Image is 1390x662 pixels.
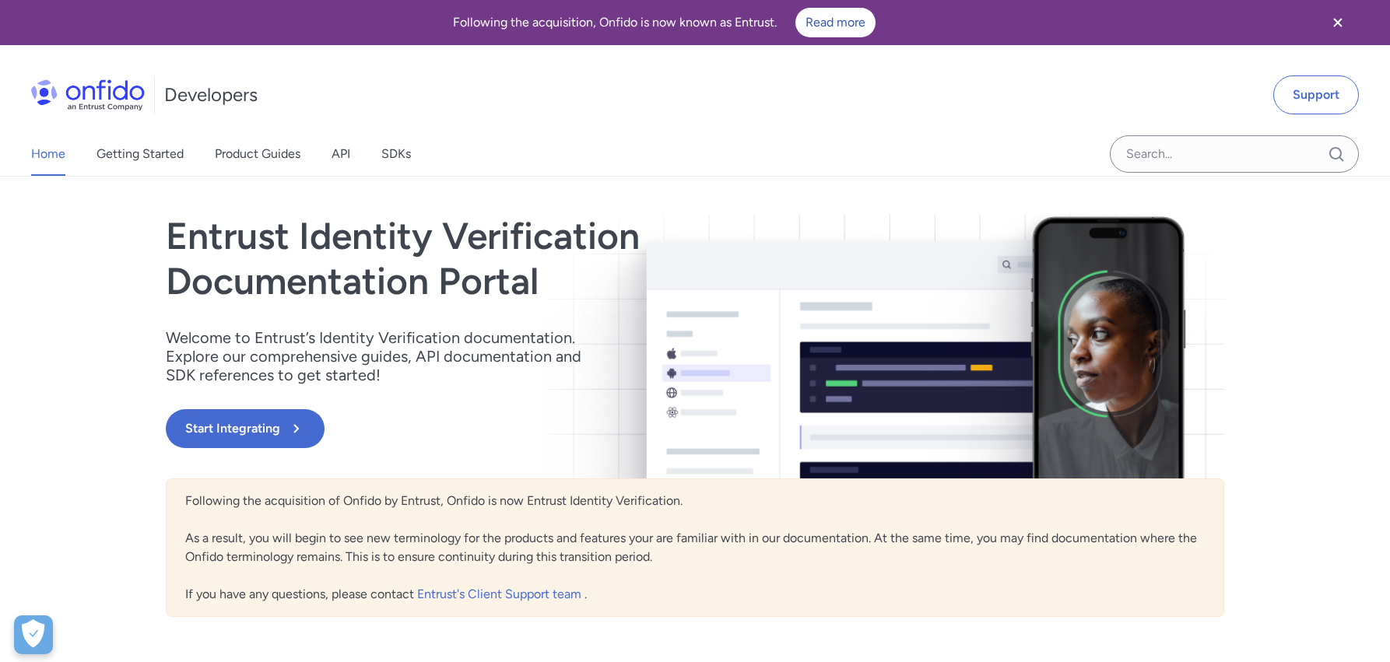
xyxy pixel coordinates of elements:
[31,132,65,176] a: Home
[97,132,184,176] a: Getting Started
[14,615,53,654] button: Open Preferences
[166,409,325,448] button: Start Integrating
[166,328,602,384] p: Welcome to Entrust’s Identity Verification documentation. Explore our comprehensive guides, API d...
[1309,3,1367,42] button: Close banner
[31,79,145,110] img: Onfido Logo
[14,615,53,654] div: Cookie Preferences
[166,214,907,303] h1: Entrust Identity Verification Documentation Portal
[19,8,1309,37] div: Following the acquisition, Onfido is now known as Entrust.
[795,8,876,37] a: Read more
[381,132,411,176] a: SDKs
[1273,75,1359,114] a: Support
[215,132,300,176] a: Product Guides
[164,82,258,107] h1: Developers
[1329,13,1347,32] svg: Close banner
[1110,135,1359,173] input: Onfido search input field
[166,409,907,448] a: Start Integrating
[417,587,584,601] a: Entrust's Client Support team
[166,478,1224,617] div: Following the acquisition of Onfido by Entrust, Onfido is now Entrust Identity Verification. As a...
[332,132,350,176] a: API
